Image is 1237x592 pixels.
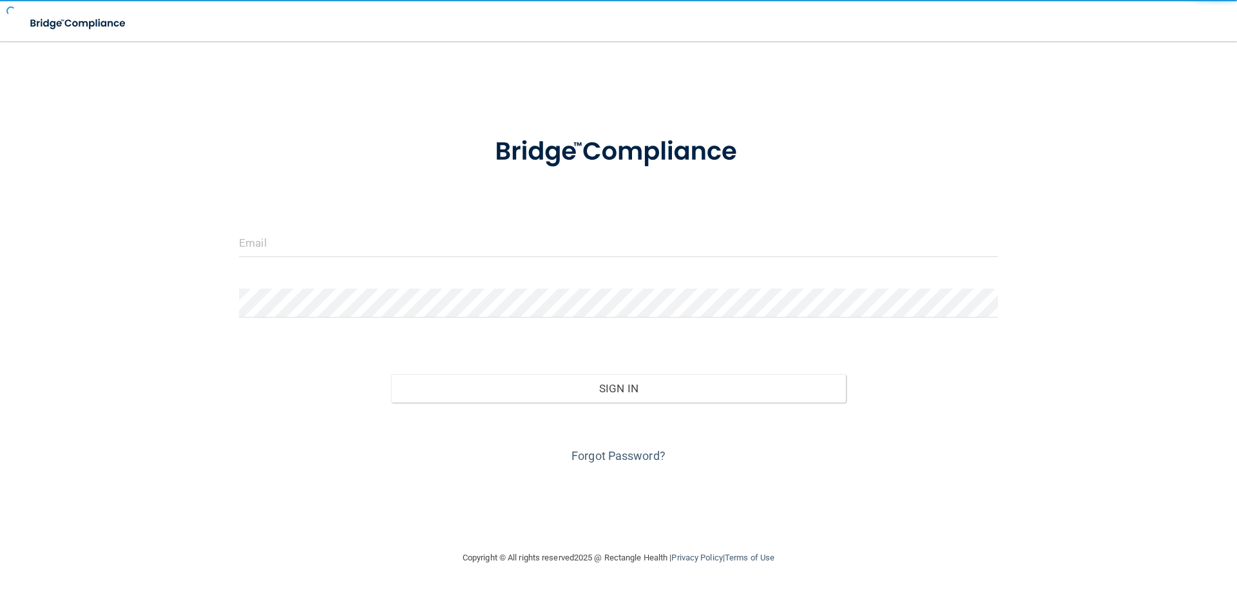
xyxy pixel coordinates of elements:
img: bridge_compliance_login_screen.278c3ca4.svg [19,10,138,37]
input: Email [239,228,998,257]
a: Privacy Policy [671,553,722,562]
div: Copyright © All rights reserved 2025 @ Rectangle Health | | [383,537,854,578]
button: Sign In [391,374,847,403]
a: Terms of Use [725,553,774,562]
img: bridge_compliance_login_screen.278c3ca4.svg [468,119,769,186]
a: Forgot Password? [571,449,666,463]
